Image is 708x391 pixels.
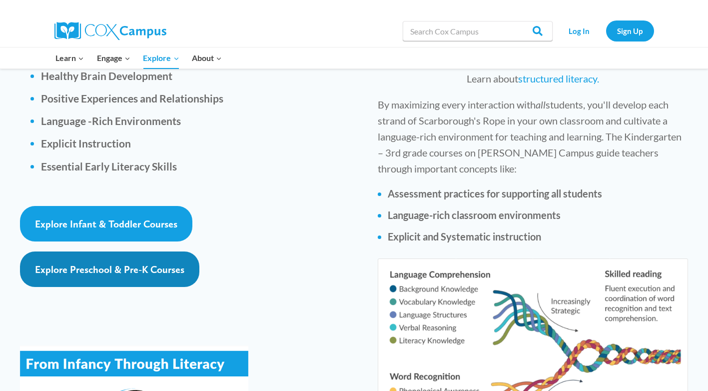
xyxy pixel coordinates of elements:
[41,92,223,104] b: Positive Experiences and Relationships
[35,263,184,275] span: Explore Preschool & Pre-K Courses
[49,47,91,68] button: Child menu of Learn
[518,72,599,84] a: structured literacy.
[558,20,601,41] a: Log In
[378,70,688,86] p: Learn about
[388,209,561,221] strong: Language-rich classroom environments
[536,98,546,110] i: all
[41,114,181,127] b: Language -Rich Environments
[20,206,192,241] a: Explore Infant & Toddler Courses
[54,22,166,40] img: Cox Campus
[403,21,553,41] input: Search Cox Campus
[378,96,688,176] p: By maximizing every interaction with students, you'll develop each strand of Scarborough's Rope i...
[41,160,177,172] b: Essential Early Literacy Skills
[90,47,137,68] button: Child menu of Engage
[388,187,602,199] strong: Assessment practices for supporting all students
[388,230,541,242] strong: Explicit and Systematic instruction
[49,47,228,68] nav: Primary Navigation
[137,47,186,68] button: Child menu of Explore
[35,218,177,230] span: Explore Infant & Toddler Courses
[41,137,131,149] b: Explicit Instruction
[606,20,654,41] a: Sign Up
[41,69,172,82] strong: Healthy Brain Development
[20,251,199,287] a: Explore Preschool & Pre-K Courses
[558,20,654,41] nav: Secondary Navigation
[185,47,228,68] button: Child menu of About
